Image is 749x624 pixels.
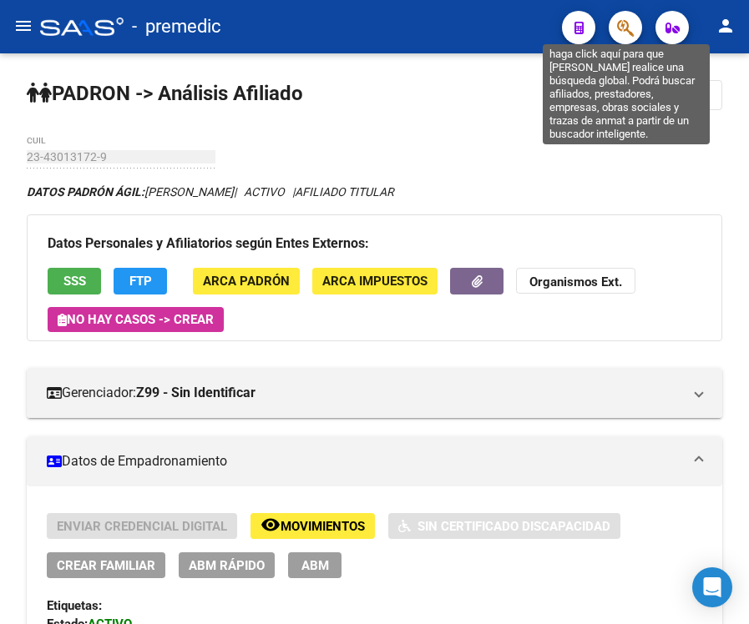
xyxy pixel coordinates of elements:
i: | ACTIVO | [27,185,394,199]
button: ABM Rápido [179,552,275,578]
mat-panel-title: Gerenciador: [47,384,682,402]
mat-expansion-panel-header: Gerenciador:Z99 - Sin Identificar [27,368,722,418]
strong: Z99 - Sin Identificar [136,384,256,402]
strong: Organismos Ext. [529,275,622,290]
span: ABM [301,558,329,573]
button: ABM [288,552,342,578]
div: Open Intercom Messenger [692,567,732,607]
strong: PADRON -> Análisis Afiliado [27,82,303,105]
mat-icon: menu [13,16,33,36]
span: FTP [129,274,152,289]
span: Sin Certificado Discapacidad [418,519,610,534]
span: Movimientos [281,519,365,534]
button: Enviar Credencial Digital [47,513,237,539]
mat-expansion-panel-header: Datos de Empadronamiento [27,436,722,486]
span: SSS [63,274,86,289]
span: No hay casos -> Crear [58,312,214,327]
span: ARCA Padrón [203,274,290,289]
span: AFILIADO TITULAR [295,185,394,199]
mat-icon: remove_red_eye [261,515,281,535]
button: Organismos Ext. [516,268,635,294]
span: - premedic [132,8,221,45]
button: ARCA Padrón [193,268,300,294]
button: Crear Familiar [47,552,165,578]
button: No hay casos -> Crear [48,307,224,332]
span: ABM Rápido [189,558,265,573]
h3: Datos Personales y Afiliatorios según Entes Externos: [48,232,701,255]
span: Crear Familiar [57,558,155,573]
button: Movimientos [251,513,375,539]
span: Cambiar Afiliado [616,88,709,103]
button: ARCA Impuestos [312,268,438,294]
button: Cambiar Afiliado [603,80,722,110]
span: Enviar Credencial Digital [57,519,227,534]
button: FTP [114,268,167,294]
strong: Etiquetas: [47,598,102,613]
button: Sin Certificado Discapacidad [388,513,620,539]
button: SSS [48,268,101,294]
mat-panel-title: Datos de Empadronamiento [47,452,682,471]
span: [PERSON_NAME] [27,185,234,199]
mat-icon: person [716,16,736,36]
strong: DATOS PADRÓN ÁGIL: [27,185,144,199]
span: ARCA Impuestos [322,274,428,289]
